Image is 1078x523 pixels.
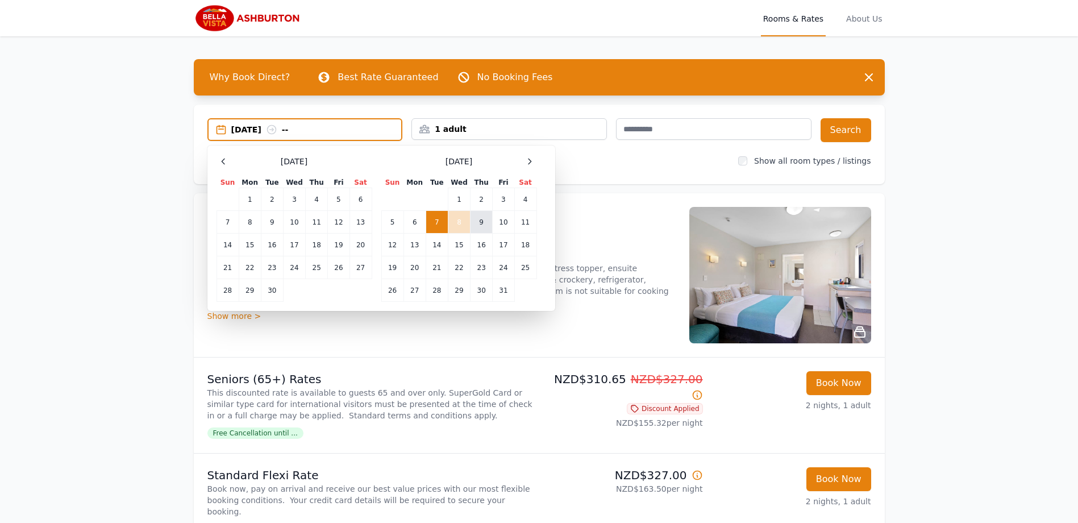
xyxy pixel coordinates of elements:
td: 5 [328,188,349,211]
p: 2 nights, 1 adult [712,496,871,507]
td: 12 [328,211,349,234]
td: 5 [381,211,403,234]
td: 16 [471,234,493,256]
th: Sun [381,177,403,188]
td: 16 [261,234,283,256]
th: Sun [217,177,239,188]
p: No Booking Fees [477,70,553,84]
td: 29 [239,279,261,302]
td: 9 [471,211,493,234]
td: 1 [239,188,261,211]
p: NZD$155.32 per night [544,417,703,429]
span: Free Cancellation until ... [207,427,303,439]
p: NZD$163.50 per night [544,483,703,495]
td: 18 [514,234,536,256]
td: 4 [306,188,328,211]
td: 12 [381,234,403,256]
td: 25 [306,256,328,279]
td: 11 [514,211,536,234]
td: 8 [448,211,470,234]
th: Sat [349,177,372,188]
p: 2 nights, 1 adult [712,400,871,411]
label: Show all room types / listings [754,156,871,165]
td: 2 [471,188,493,211]
td: 13 [403,234,426,256]
p: NZD$310.65 [544,371,703,403]
th: Thu [306,177,328,188]
td: 19 [328,234,349,256]
span: Why Book Direct? [201,66,299,89]
td: 7 [217,211,239,234]
td: 31 [493,279,514,302]
button: Book Now [806,371,871,395]
p: This discounted rate is available to guests 65 and over only. SuperGold Card or similar type card... [207,387,535,421]
td: 29 [448,279,470,302]
p: Standard Flexi Rate [207,467,535,483]
td: 26 [328,256,349,279]
td: 26 [381,279,403,302]
td: 30 [471,279,493,302]
td: 10 [493,211,514,234]
td: 3 [493,188,514,211]
th: Fri [328,177,349,188]
td: 8 [239,211,261,234]
span: Discount Applied [627,403,703,414]
div: Show more > [207,310,676,322]
td: 22 [239,256,261,279]
td: 24 [493,256,514,279]
td: 2 [261,188,283,211]
span: [DATE] [446,156,472,167]
td: 7 [426,211,448,234]
td: 23 [471,256,493,279]
td: 4 [514,188,536,211]
p: Best Rate Guaranteed [338,70,438,84]
td: 17 [493,234,514,256]
th: Tue [261,177,283,188]
button: Search [821,118,871,142]
th: Mon [403,177,426,188]
th: Fri [493,177,514,188]
td: 6 [349,188,372,211]
td: 18 [306,234,328,256]
th: Tue [426,177,448,188]
td: 24 [283,256,305,279]
span: NZD$327.00 [631,372,703,386]
td: 19 [381,256,403,279]
td: 6 [403,211,426,234]
td: 22 [448,256,470,279]
img: Bella Vista Ashburton [194,5,303,32]
td: 20 [349,234,372,256]
td: 17 [283,234,305,256]
td: 1 [448,188,470,211]
td: 15 [239,234,261,256]
div: 1 adult [412,123,606,135]
td: 28 [217,279,239,302]
td: 14 [426,234,448,256]
td: 14 [217,234,239,256]
p: Seniors (65+) Rates [207,371,535,387]
td: 20 [403,256,426,279]
td: 27 [403,279,426,302]
span: [DATE] [281,156,307,167]
td: 21 [426,256,448,279]
p: NZD$327.00 [544,467,703,483]
th: Thu [471,177,493,188]
td: 27 [349,256,372,279]
button: Book Now [806,467,871,491]
th: Mon [239,177,261,188]
div: [DATE] -- [231,124,402,135]
td: 3 [283,188,305,211]
td: 9 [261,211,283,234]
td: 30 [261,279,283,302]
td: 28 [426,279,448,302]
td: 10 [283,211,305,234]
th: Wed [283,177,305,188]
td: 21 [217,256,239,279]
td: 23 [261,256,283,279]
th: Sat [514,177,536,188]
td: 25 [514,256,536,279]
td: 15 [448,234,470,256]
td: 13 [349,211,372,234]
p: Book now, pay on arrival and receive our best value prices with our most flexible booking conditi... [207,483,535,517]
td: 11 [306,211,328,234]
